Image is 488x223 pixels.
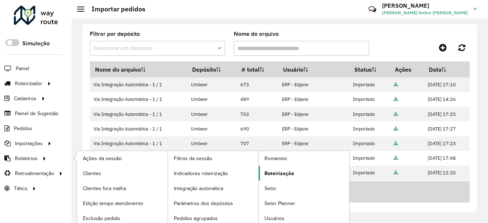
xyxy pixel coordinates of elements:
span: Edição tempo atendimento [83,200,143,207]
td: ERP - Edjane [278,78,349,92]
a: Indicadores roteirização [168,166,259,181]
td: Umbeer [187,78,237,92]
td: Umbeer [187,136,237,151]
span: Clientes [83,170,101,177]
td: [DATE] 17:48 [424,151,469,166]
a: Arquivo completo [394,155,398,161]
span: Integração automática [174,185,223,192]
td: Importado [349,151,390,166]
label: Nome do arquivo [234,30,279,38]
td: [DATE] 17:23 [424,136,469,151]
span: Clientes fora malha [83,185,126,192]
span: Filtros da sessão [174,155,212,162]
span: Exclusão pedido [83,215,120,222]
td: Importado [349,107,390,121]
th: Nome do arquivo [90,62,187,78]
td: 673 [236,78,278,92]
th: Ações [390,62,424,78]
a: Ações da sessão [77,151,168,166]
span: Painel [16,65,29,72]
td: Via Integração Automática - 1 / 1 [90,121,187,136]
td: Importado [349,121,390,136]
td: ERP - Edjane [278,121,349,136]
td: [DATE] 17:10 [424,180,469,195]
a: Edição tempo atendimento [77,196,168,211]
a: Clientes fora malha [77,181,168,196]
a: Arquivo completo [394,96,398,102]
td: [DATE] 17:25 [424,107,469,121]
span: Indicadores roteirização [174,170,228,177]
td: Via Integração Automática - 1 / 1 [90,78,187,92]
td: [DATE] 14:26 [424,92,469,107]
a: Romaneio [259,151,349,166]
td: Importado [349,180,390,195]
td: Via Integração Automática - 1 / 1 [90,107,187,121]
a: Setor Planner [259,196,349,211]
td: 690 [236,121,278,136]
span: Parâmetros dos depósitos [174,200,233,207]
td: [DATE] 12:20 [424,166,469,180]
a: Clientes [77,166,168,181]
span: Pedidos agrupados [174,215,218,222]
td: Importado [349,92,390,107]
td: Importado [349,78,390,92]
span: Usuários [264,215,285,222]
h2: Importar pedidos [84,5,145,13]
h3: [PERSON_NAME] [382,2,468,9]
a: Arquivo completo [394,111,398,117]
td: ERP - Edjane [278,136,349,151]
span: Roteirizador [15,80,42,87]
a: Arquivo completo [394,126,398,132]
th: Data [424,62,469,78]
label: Filtrar por depósito [90,30,140,38]
td: 703 [236,107,278,121]
label: Simulação [22,39,50,48]
td: Umbeer [187,92,237,107]
span: Importações [15,140,43,147]
a: Contato Rápido [365,1,380,17]
td: Umbeer [187,107,237,121]
td: Via Integração Automática - 1 / 1 [90,92,187,107]
td: Importado [349,136,390,151]
td: [DATE] 17:10 [424,78,469,92]
a: Roteirização [259,166,349,181]
td: Via Integração Automática - 1 / 1 [90,136,187,151]
a: Parâmetros dos depósitos [168,196,259,211]
a: Setor [259,181,349,196]
span: Painel de Sugestão [15,110,58,117]
td: ERP - Edjane [278,107,349,121]
td: 489 [236,92,278,107]
span: Cadastros [14,95,37,102]
td: [DATE] 17:27 [424,121,469,136]
span: Setor Planner [264,200,295,207]
span: Setor [264,185,277,192]
span: Ações da sessão [83,155,122,162]
span: Tático [14,185,27,192]
span: Roteirização [264,170,294,177]
th: Status [349,62,390,78]
td: Importado [349,166,390,180]
a: Integração automática [168,181,259,196]
span: Pedidos [14,125,32,132]
td: 707 [236,136,278,151]
th: Usuário [278,62,349,78]
th: Depósito [187,62,237,78]
th: # total [236,62,278,78]
td: Umbeer [187,121,237,136]
span: Retroalimentação [15,170,54,177]
a: Filtros da sessão [168,151,259,166]
span: [PERSON_NAME] Nobre [PERSON_NAME] [382,10,468,16]
td: ERP - Edjane [278,92,349,107]
a: Arquivo completo [394,140,398,147]
span: Romaneio [264,155,287,162]
a: Arquivo completo [394,82,398,88]
a: Arquivo completo [394,170,398,176]
span: Relatórios [15,155,38,162]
